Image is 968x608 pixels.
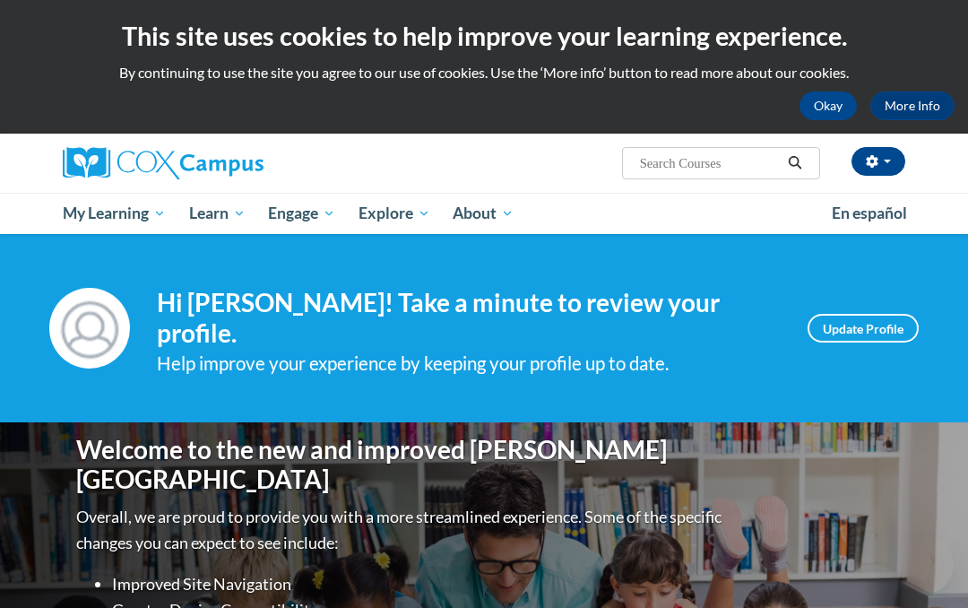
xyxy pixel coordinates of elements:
[896,536,954,594] iframe: Button to launch messaging window
[112,571,726,597] li: Improved Site Navigation
[13,63,955,83] p: By continuing to use the site you agree to our use of cookies. Use the ‘More info’ button to read...
[268,203,335,224] span: Engage
[832,204,907,222] span: En español
[347,193,442,234] a: Explore
[63,147,264,179] img: Cox Campus
[177,193,257,234] a: Learn
[63,203,166,224] span: My Learning
[638,152,782,174] input: Search Courses
[157,288,781,348] h4: Hi [PERSON_NAME]! Take a minute to review your profile.
[157,349,781,378] div: Help improve your experience by keeping your profile up to date.
[76,435,726,495] h1: Welcome to the new and improved [PERSON_NAME][GEOGRAPHIC_DATA]
[76,504,726,556] p: Overall, we are proud to provide you with a more streamlined experience. Some of the specific cha...
[442,193,526,234] a: About
[453,203,514,224] span: About
[799,91,857,120] button: Okay
[49,193,919,234] div: Main menu
[189,203,246,224] span: Learn
[51,193,177,234] a: My Learning
[782,152,808,174] button: Search
[63,147,325,179] a: Cox Campus
[870,91,955,120] a: More Info
[359,203,430,224] span: Explore
[13,18,955,54] h2: This site uses cookies to help improve your learning experience.
[820,195,919,232] a: En español
[49,288,130,369] img: Profile Image
[256,193,347,234] a: Engage
[851,147,905,176] button: Account Settings
[808,314,919,343] a: Update Profile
